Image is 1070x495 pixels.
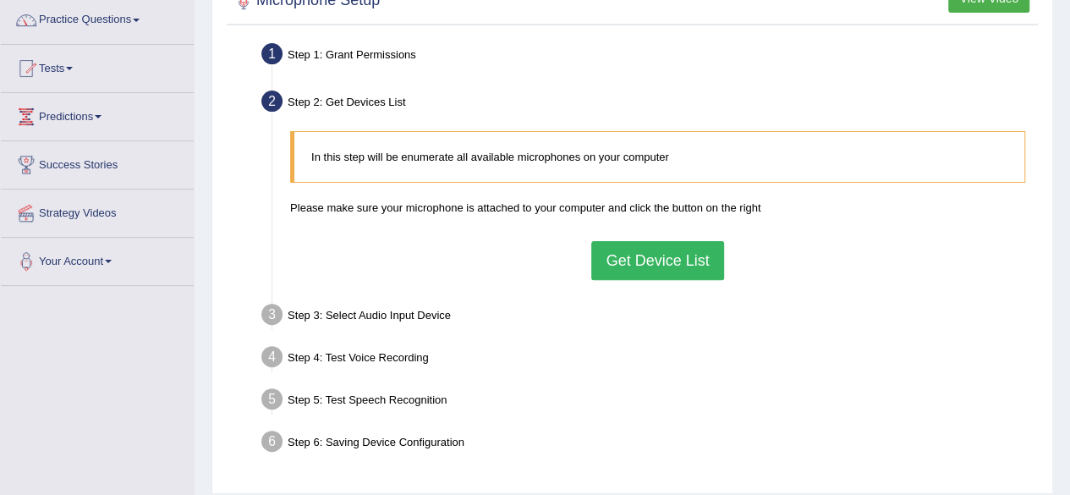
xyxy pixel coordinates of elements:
a: Success Stories [1,141,194,184]
a: Tests [1,45,194,87]
blockquote: In this step will be enumerate all available microphones on your computer [290,131,1025,183]
a: Strategy Videos [1,190,194,232]
div: Step 5: Test Speech Recognition [254,383,1045,421]
a: Predictions [1,93,194,135]
div: Step 6: Saving Device Configuration [254,426,1045,463]
div: Step 4: Test Voice Recording [254,341,1045,378]
div: Step 1: Grant Permissions [254,38,1045,75]
div: Step 2: Get Devices List [254,85,1045,123]
div: Step 3: Select Audio Input Device [254,299,1045,336]
p: Please make sure your microphone is attached to your computer and click the button on the right [290,200,1025,216]
a: Your Account [1,238,194,280]
button: Get Device List [591,241,723,280]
